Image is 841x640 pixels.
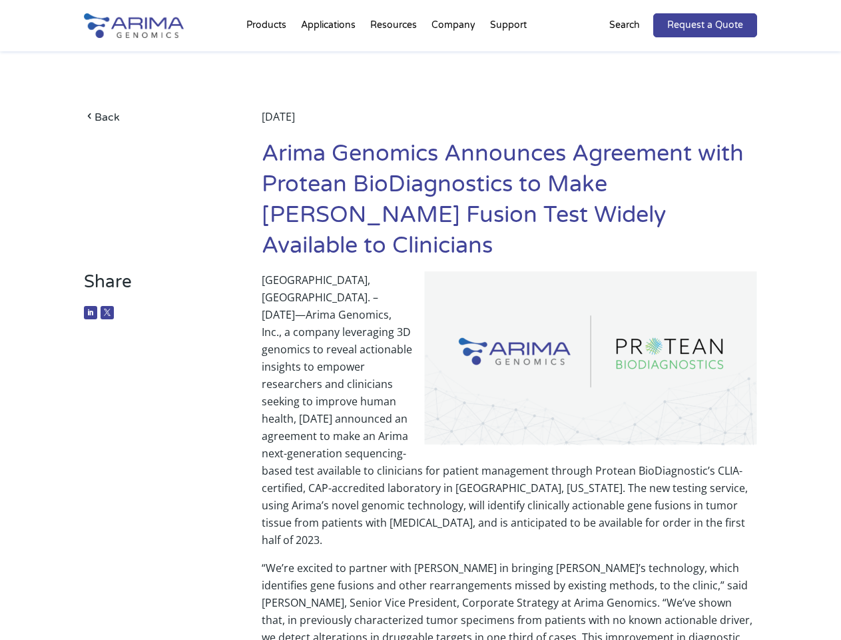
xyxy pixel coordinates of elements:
p: Search [609,17,640,34]
a: Request a Quote [653,13,757,37]
img: Arima-Genomics-logo [84,13,184,38]
a: Back [84,108,224,126]
div: [DATE] [262,108,757,139]
h1: Arima Genomics Announces Agreement with Protean BioDiagnostics to Make [PERSON_NAME] Fusion Test ... [262,139,757,271]
h3: Share [84,271,224,303]
p: [GEOGRAPHIC_DATA], [GEOGRAPHIC_DATA]. – [DATE]—Arima Genomics, Inc., a company leveraging 3D geno... [262,271,757,559]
